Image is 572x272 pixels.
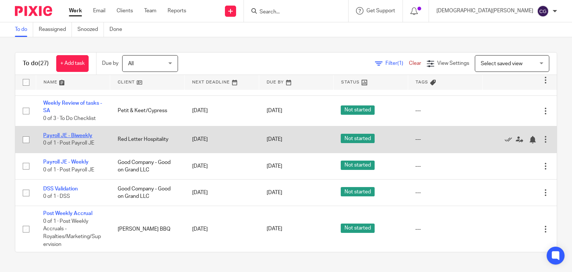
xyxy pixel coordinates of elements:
span: [DATE] [267,164,282,169]
a: Clients [117,7,133,15]
span: 0 of 1 · Post Payroll JE [43,167,94,173]
span: (27) [38,60,49,66]
span: [DATE] [267,190,282,195]
span: Tags [416,80,428,84]
span: 0 of 1 · DSS [43,194,70,199]
a: Payroll JE - Biweekly [43,133,92,138]
input: Search [259,9,326,16]
span: Not started [341,224,375,233]
a: Payroll JE - Weekly [43,159,89,165]
img: svg%3E [537,5,549,17]
span: Not started [341,187,375,196]
span: Filter [385,61,409,66]
span: Not started [341,134,375,143]
span: [DATE] [267,108,282,114]
span: (1) [397,61,403,66]
span: All [128,61,134,66]
td: Good Company - Good on Grand LLC [110,153,185,179]
div: --- [415,162,475,170]
a: Reassigned [39,22,72,37]
a: + Add task [56,55,89,72]
a: Post Weekly Accrual [43,211,92,216]
span: 0 of 1 · Post Weekly Accruals - Royalties/Marketing/Supervision [43,219,101,247]
td: [DATE] [185,96,259,126]
td: [DATE] [185,153,259,179]
span: [DATE] [267,137,282,142]
span: [DATE] [267,227,282,232]
h1: To do [23,60,49,67]
div: --- [415,107,475,114]
span: Not started [341,105,375,115]
a: Weekly Review of tasks - SA [43,101,102,113]
span: Select saved view [481,61,522,66]
td: [DATE] [185,126,259,153]
a: Mark as done [505,136,516,143]
p: Due by [102,60,118,67]
a: To do [15,22,33,37]
td: [DATE] [185,206,259,252]
span: Get Support [366,8,395,13]
div: --- [415,225,475,233]
span: Not started [341,161,375,170]
span: 0 of 1 · Post Payroll JE [43,141,94,146]
a: Email [93,7,105,15]
span: View Settings [437,61,469,66]
span: 0 of 3 · To Do Checklist [43,116,96,121]
td: Petit & Keet/Cypress [110,96,185,126]
a: DSS Validation [43,186,78,192]
a: Work [69,7,82,15]
td: Good Company - Good on Grand LLC [110,180,185,206]
td: [PERSON_NAME] BBQ [110,206,185,252]
td: Red Letter Hospitality [110,126,185,153]
a: Done [109,22,128,37]
a: Team [144,7,156,15]
a: Reports [168,7,186,15]
p: [DEMOGRAPHIC_DATA][PERSON_NAME] [436,7,533,15]
img: Pixie [15,6,52,16]
div: --- [415,189,475,196]
a: Clear [409,61,421,66]
td: [DATE] [185,180,259,206]
a: Snoozed [77,22,104,37]
div: --- [415,136,475,143]
span: 0 of 3 · To Do Checklist [43,85,96,91]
